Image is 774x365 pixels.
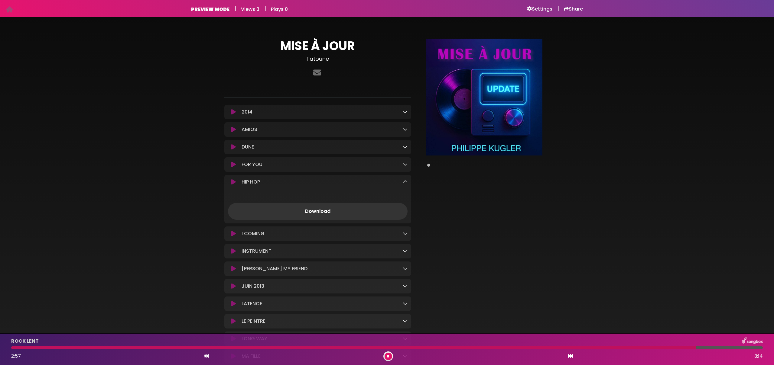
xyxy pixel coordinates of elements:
h6: Views 3 [241,6,259,12]
p: LATENCE [242,300,262,307]
img: Main Media [426,39,542,155]
p: 2014 [242,108,252,116]
p: HIP HOP [242,178,260,186]
img: songbox-logo-white.png [742,337,763,345]
a: Share [564,6,583,12]
p: AMIOS [242,126,257,133]
p: FOR YOU [242,161,262,168]
p: [PERSON_NAME] MY FRIEND [242,265,307,272]
h6: Plays 0 [271,6,288,12]
span: 3:14 [754,353,763,360]
p: LE PEINTRE [242,318,265,325]
p: JUIN 2013 [242,283,264,290]
a: Settings [527,6,552,12]
h3: Tatoune [224,56,411,62]
span: 2:57 [11,353,21,360]
h5: | [234,5,236,12]
h5: | [264,5,266,12]
p: I COMING [242,230,265,237]
a: Download [228,203,408,220]
h6: PREVIEW MODE [191,6,229,12]
p: ROCK LENT [11,338,39,345]
h5: | [557,5,559,12]
h1: MISE À JOUR [224,39,411,53]
p: INSTRUMENT [242,248,272,255]
p: DUNE [242,143,254,151]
